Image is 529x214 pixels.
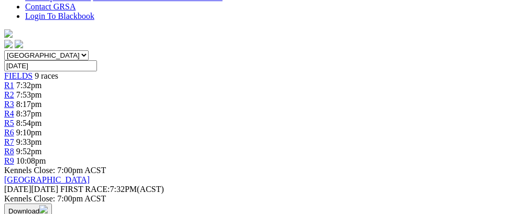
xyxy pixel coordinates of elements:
[4,175,90,184] a: [GEOGRAPHIC_DATA]
[4,109,14,118] a: R4
[4,156,14,165] a: R9
[4,166,106,175] span: Kennels Close: 7:00pm ACST
[4,137,14,146] a: R7
[4,100,14,109] a: R3
[25,2,75,11] a: Contact GRSA
[16,109,42,118] span: 8:37pm
[60,185,164,194] span: 7:32PM(ACST)
[16,90,42,99] span: 7:53pm
[35,71,58,80] span: 9 races
[16,119,42,127] span: 8:54pm
[16,100,42,109] span: 8:17pm
[25,12,94,20] a: Login To Blackbook
[4,185,31,194] span: [DATE]
[16,137,42,146] span: 9:33pm
[39,205,48,213] img: download.svg
[15,40,23,48] img: twitter.svg
[4,147,14,156] a: R8
[16,81,42,90] span: 7:32pm
[60,185,110,194] span: FIRST RACE:
[16,147,42,156] span: 9:52pm
[4,81,14,90] a: R1
[4,194,525,204] div: Kennels Close: 7:00pm ACST
[16,156,46,165] span: 10:08pm
[16,128,42,137] span: 9:10pm
[4,90,14,99] a: R2
[4,29,13,38] img: logo-grsa-white.png
[4,60,97,71] input: Select date
[4,40,13,48] img: facebook.svg
[4,185,58,194] span: [DATE]
[4,119,14,127] a: R5
[4,71,33,80] a: FIELDS
[4,128,14,137] a: R6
